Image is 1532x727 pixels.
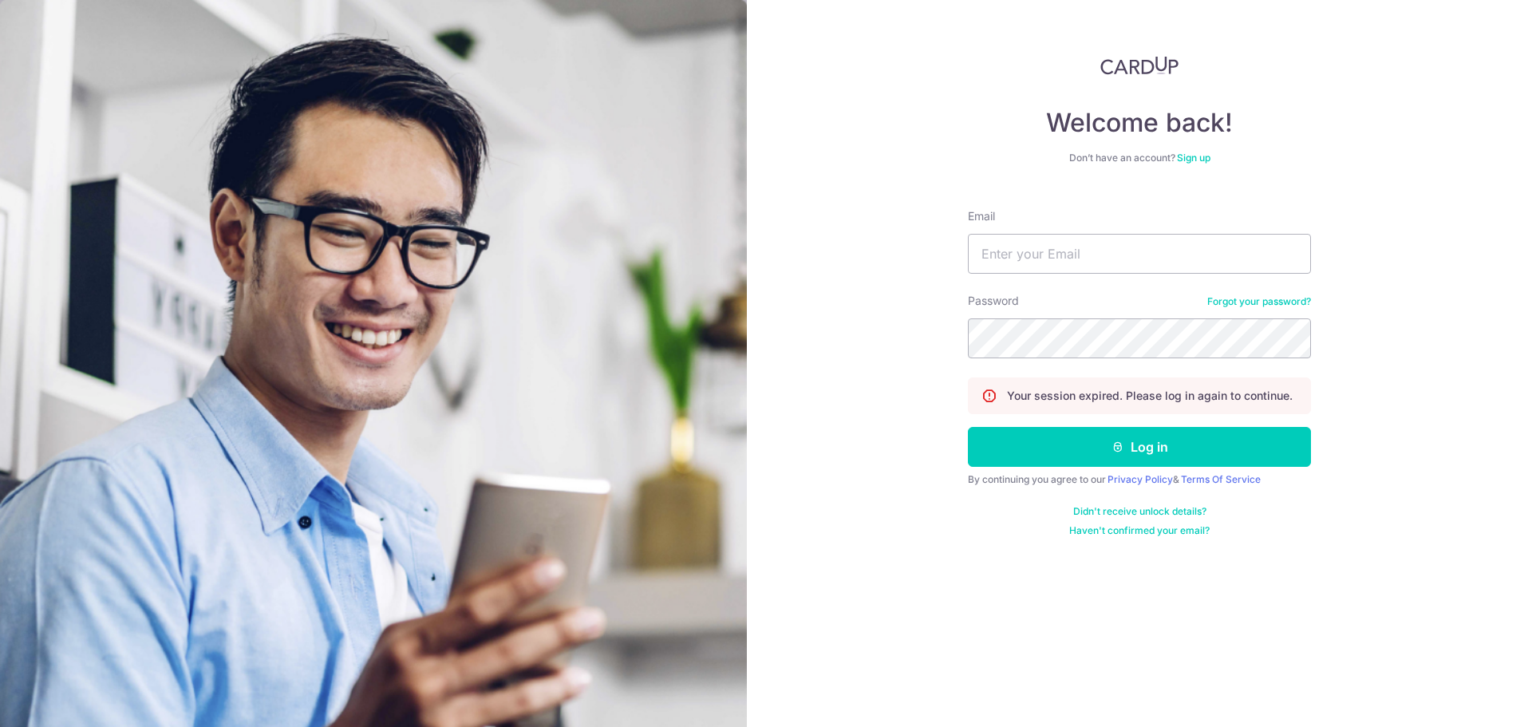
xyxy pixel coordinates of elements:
label: Password [968,293,1019,309]
a: Sign up [1177,152,1210,164]
input: Enter your Email [968,234,1311,274]
a: Terms Of Service [1181,473,1261,485]
label: Email [968,208,995,224]
p: Your session expired. Please log in again to continue. [1007,388,1293,404]
button: Log in [968,427,1311,467]
div: Don’t have an account? [968,152,1311,164]
a: Didn't receive unlock details? [1073,505,1206,518]
a: Privacy Policy [1108,473,1173,485]
a: Haven't confirmed your email? [1069,524,1210,537]
a: Forgot your password? [1207,295,1311,308]
div: By continuing you agree to our & [968,473,1311,486]
h4: Welcome back! [968,107,1311,139]
img: CardUp Logo [1100,56,1179,75]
